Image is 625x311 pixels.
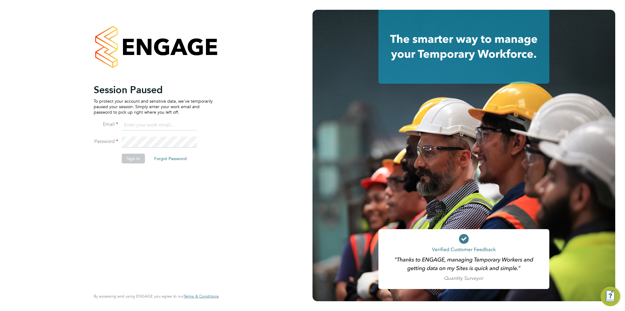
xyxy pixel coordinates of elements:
button: Sign In [122,154,145,163]
label: Password [94,138,118,145]
button: Engage Resource Center [601,287,620,306]
input: Enter your work email... [122,120,197,131]
p: To protect your account and sensitive data, we've temporarily paused your session. Simply enter y... [94,98,213,115]
a: Terms & Conditions [184,294,219,299]
h2: Session Paused [94,84,213,96]
button: Forgot Password [149,154,192,163]
label: Email [94,121,118,128]
span: By accessing and using ENGAGE you agree to our [94,294,219,299]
